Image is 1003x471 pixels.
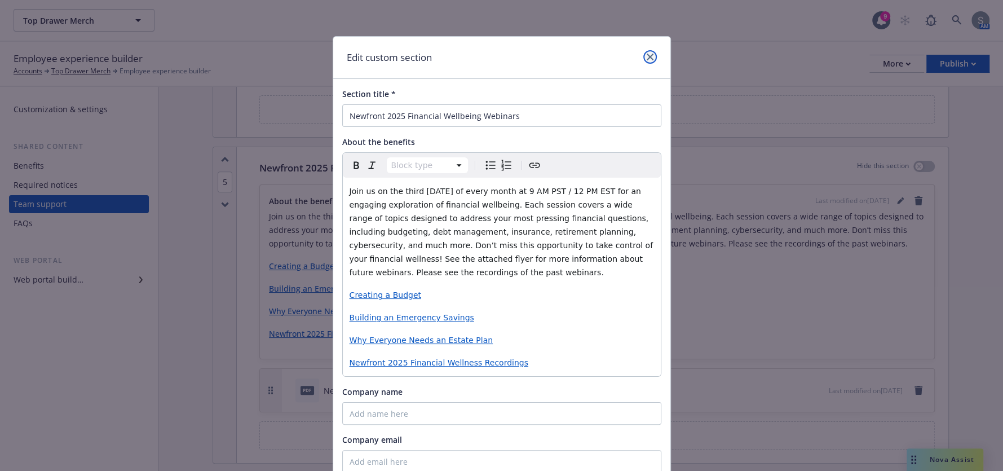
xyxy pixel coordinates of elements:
span: Company email [342,434,402,445]
a: Newfront 2025 Financial Wellness Recordings [350,358,528,367]
button: Italic [364,157,380,173]
button: Bold [348,157,364,173]
button: Bulleted list [483,157,498,173]
h1: Edit custom section [347,50,432,65]
a: Creating a Budget [350,290,421,300]
input: Add title here [342,104,661,127]
span: Section title * [342,89,396,99]
button: Numbered list [498,157,514,173]
input: Add name here [342,402,661,425]
span: Company name [342,386,403,397]
a: Why Everyone Needs an Estate Plan [350,336,493,345]
span: About the benefits [342,137,415,147]
a: Building an Emergency Savings [350,313,474,322]
a: close [643,50,657,64]
button: Block type [387,157,468,173]
div: toggle group [483,157,514,173]
div: editable markdown [343,178,661,376]
button: Create link [527,157,542,173]
span: Join us on the third [DATE] of every month at 9 AM PST / 12 PM EST for an engaging exploration of... [350,187,656,277]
